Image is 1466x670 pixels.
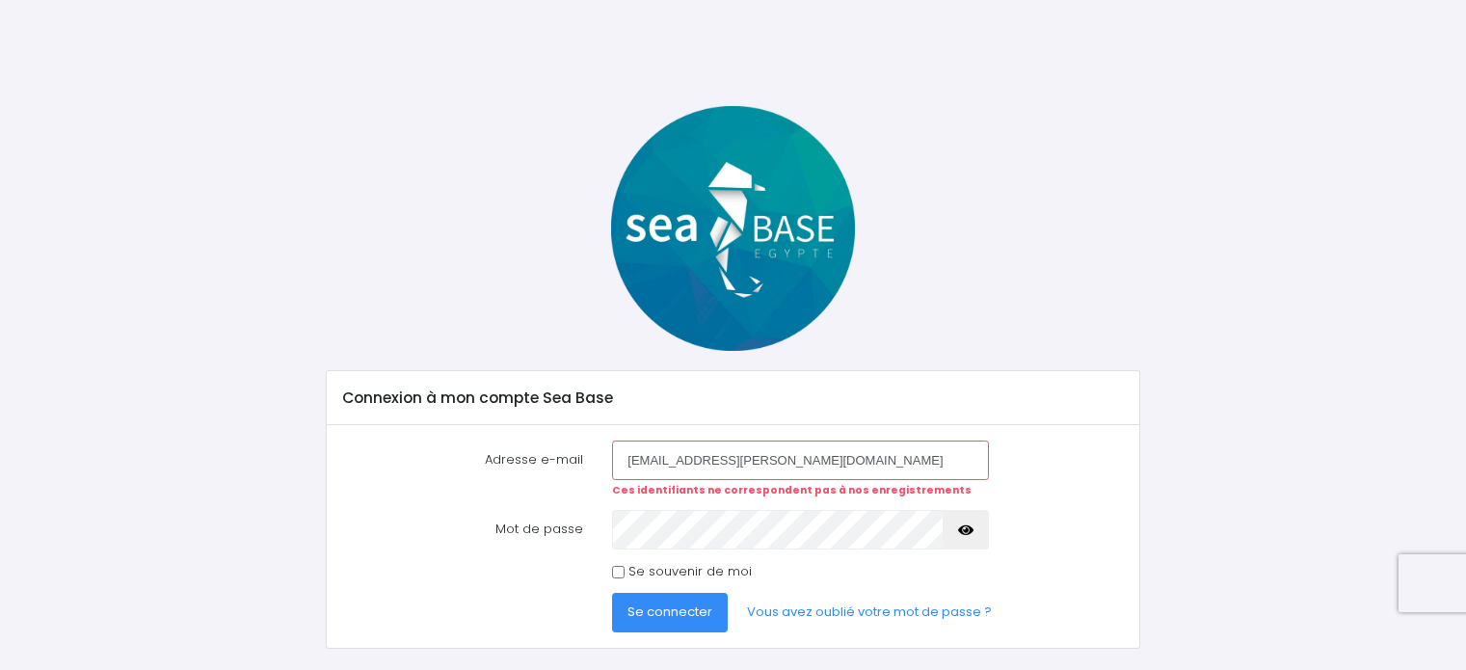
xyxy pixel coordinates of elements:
[328,441,598,497] label: Adresse e-mail
[327,371,1139,425] div: Connexion à mon compte Sea Base
[628,562,752,581] label: Se souvenir de moi
[627,603,712,621] span: Se connecter
[612,593,728,631] button: Se connecter
[328,510,598,549] label: Mot de passe
[732,593,1007,631] a: Vous avez oublié votre mot de passe ?
[612,483,972,497] strong: Ces identifiants ne correspondent pas à nos enregistrements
